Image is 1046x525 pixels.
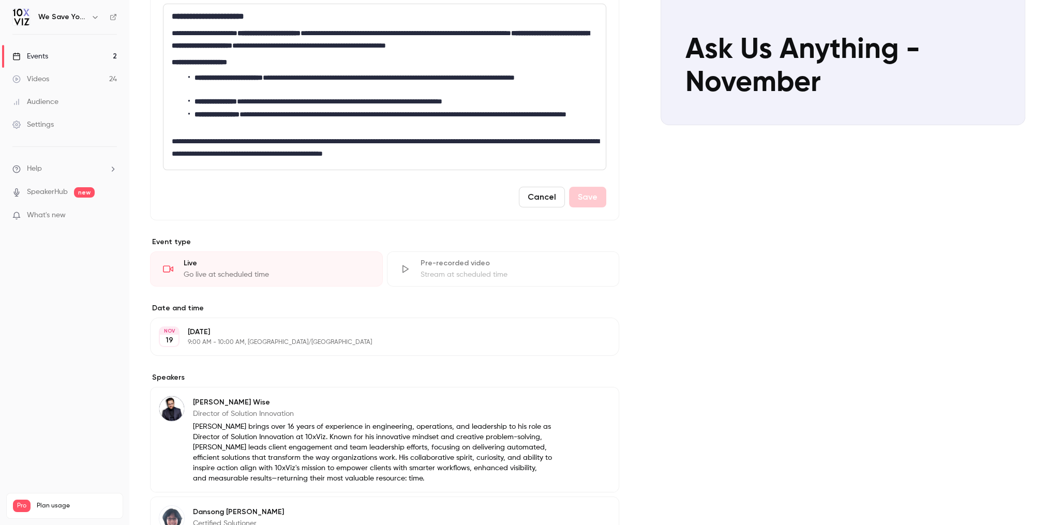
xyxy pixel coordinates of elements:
h6: We Save You Time! [38,12,87,22]
div: LiveGo live at scheduled time [150,251,383,287]
p: 19 [166,335,173,346]
label: Date and time [150,303,619,313]
p: [PERSON_NAME] brings over 16 years of experience in engineering, operations, and leadership to hi... [193,422,552,484]
span: new [74,187,95,198]
section: description [163,4,606,170]
div: Go live at scheduled time [184,269,370,280]
div: editor [163,4,606,170]
p: 9:00 AM - 10:00 AM, [GEOGRAPHIC_DATA]/[GEOGRAPHIC_DATA] [188,338,564,347]
span: Pro [13,500,31,512]
div: Pre-recorded videoStream at scheduled time [387,251,620,287]
iframe: Noticeable Trigger [104,211,117,220]
div: Pre-recorded video [421,258,607,268]
img: Dustin Wise [159,396,184,421]
div: Videos [12,74,49,84]
a: SpeakerHub [27,187,68,198]
div: Settings [12,119,54,130]
label: Speakers [150,372,619,383]
span: Help [27,163,42,174]
p: Dansong [PERSON_NAME] [193,507,552,517]
p: [DATE] [188,327,564,337]
img: We Save You Time! [13,9,29,25]
div: Events [12,51,48,62]
div: Audience [12,97,58,107]
span: What's new [27,210,66,221]
div: Live [184,258,370,268]
p: Event type [150,237,619,247]
div: Stream at scheduled time [421,269,607,280]
span: Plan usage [37,502,116,510]
div: NOV [160,327,178,335]
div: Dustin Wise[PERSON_NAME] WiseDirector of Solution Innovation[PERSON_NAME] brings over 16 years of... [150,387,619,492]
button: Cancel [519,187,565,207]
li: help-dropdown-opener [12,163,117,174]
p: [PERSON_NAME] Wise [193,397,552,408]
p: Director of Solution Innovation [193,409,552,419]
